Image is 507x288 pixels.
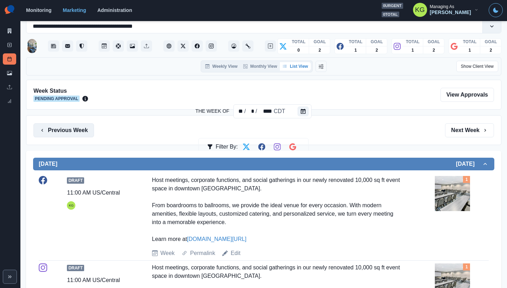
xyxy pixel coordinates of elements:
[67,177,84,184] span: Draft
[99,40,110,52] button: Post Schedule
[26,7,51,13] a: Monitoring
[273,107,286,116] div: The Week Of
[33,123,94,137] button: Previous Week
[3,25,16,37] a: Marketing Summary
[33,158,494,170] button: [DATE][DATE]
[202,62,240,71] button: Weekly View
[62,40,73,52] button: Messages
[246,107,255,116] div: The Week Of
[3,96,16,107] a: Review Summary
[412,47,414,53] p: 1
[3,67,16,79] a: Media Library
[239,140,254,154] button: Filter by Twitter
[67,189,120,197] div: 11:00 AM US/Central
[255,107,258,116] div: /
[3,270,17,284] button: Expand
[48,40,59,52] button: Stream
[456,161,482,167] h2: [DATE]
[177,40,189,52] button: Twitter
[433,47,435,53] p: 2
[3,39,16,51] a: New Post
[152,176,404,243] div: Host meetings, corporate functions, and social gatherings in our newly renovated 10,000 sq ft eve...
[161,249,175,257] a: Week
[406,39,420,45] p: TOTAL
[355,47,357,53] p: 1
[371,39,383,45] p: GOAL
[67,276,120,284] div: 11:00 AM US/Central
[27,39,37,53] img: 474870535711579
[3,81,16,93] a: Uploads
[39,161,57,167] h2: [DATE]
[286,140,300,154] button: Filter by Google
[315,61,327,72] button: Change View Order
[445,123,494,137] button: Next Week
[33,96,80,102] span: Pending Approval
[113,40,124,52] button: Content Pool
[195,107,229,115] label: The Week Of
[240,62,280,71] button: Monthly View
[463,263,470,270] div: Total Media Attached
[76,40,87,52] a: Reviews
[141,40,152,52] button: Uploads
[489,3,503,17] button: Toggle Mode
[235,107,244,116] div: The Week Of
[242,40,254,52] button: Administration
[292,39,306,45] p: TOTAL
[428,39,440,45] p: GOAL
[376,47,378,53] p: 2
[415,1,425,18] div: Katrina Gallardo
[67,265,84,271] span: Draft
[485,39,497,45] p: GOAL
[187,236,246,242] a: [DOMAIN_NAME][URL]
[382,12,399,18] span: 0 total
[280,62,311,71] button: List View
[314,39,326,45] p: GOAL
[231,249,240,257] a: Edit
[469,47,471,53] p: 1
[206,40,217,52] button: Instagram
[190,249,215,257] a: Permalink
[63,7,86,13] a: Marketing
[244,107,246,116] div: /
[456,61,498,72] button: Show Client View
[463,39,477,45] p: TOTAL
[435,176,470,211] img: s0cwefwhb6g6pf6rt1wr
[407,3,484,17] button: Managing As[PERSON_NAME]
[463,176,470,183] div: Total Media Attached
[207,140,238,154] div: Filter By:
[192,40,203,52] button: Facebook
[235,107,286,116] div: Date
[258,107,273,116] div: The Week Of
[298,106,309,116] button: The Week Of
[440,88,494,102] a: View Approvals
[349,39,363,45] p: TOTAL
[228,40,239,52] a: Dashboard
[127,40,138,52] button: Media Library
[430,4,454,9] div: Managing As
[33,87,88,94] h2: Week Status
[69,201,74,210] div: Katrina Gallardo
[97,7,132,13] a: Administration
[163,40,175,52] button: Client Website
[490,47,492,53] p: 2
[430,9,471,15] div: [PERSON_NAME]
[233,104,312,118] div: The Week Of
[298,47,300,53] p: 0
[319,47,321,53] p: 2
[382,3,403,9] span: 0 urgent
[265,40,276,52] button: Create New Post
[3,53,16,65] a: Post Schedule
[255,140,269,154] button: Filter by Facebook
